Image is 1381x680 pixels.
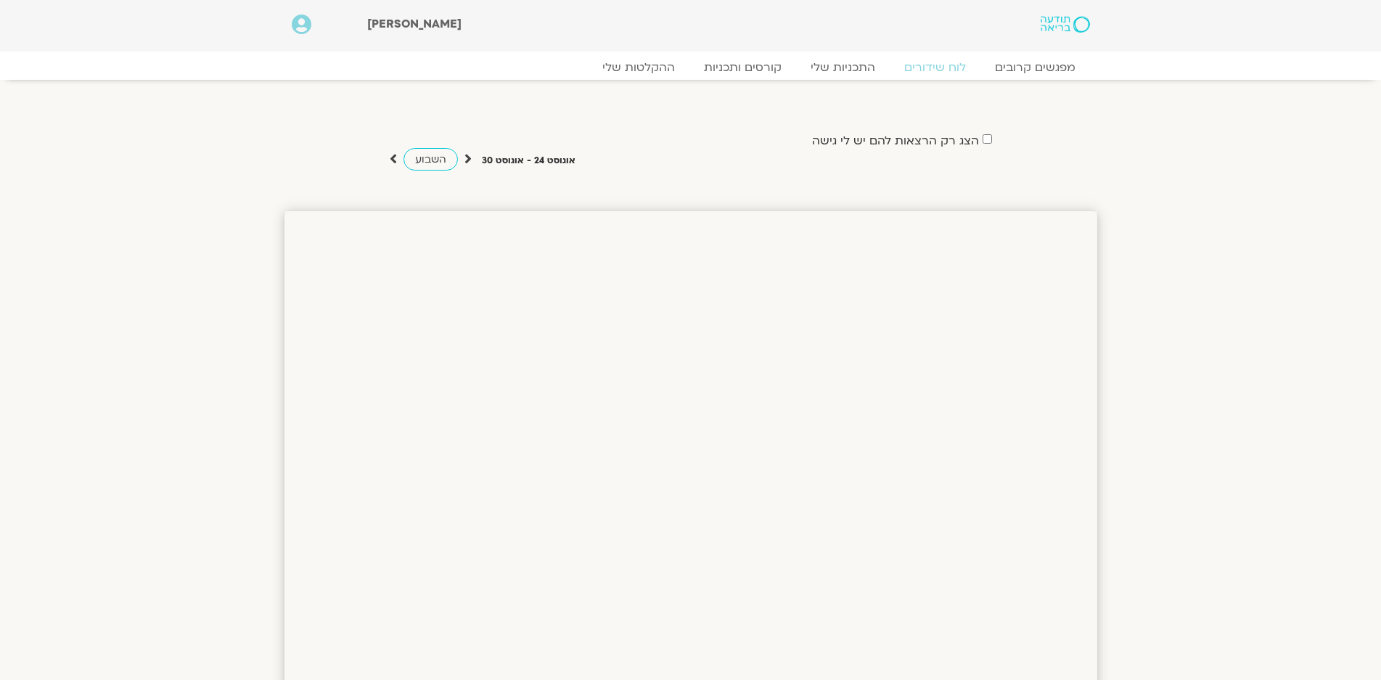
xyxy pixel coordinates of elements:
p: אוגוסט 24 - אוגוסט 30 [482,153,575,168]
span: [PERSON_NAME] [367,16,462,32]
a: ההקלטות שלי [588,60,689,75]
label: הצג רק הרצאות להם יש לי גישה [812,134,979,147]
a: לוח שידורים [890,60,980,75]
a: התכניות שלי [796,60,890,75]
a: קורסים ותכניות [689,60,796,75]
nav: Menu [292,60,1090,75]
span: השבוע [415,152,446,166]
a: השבוע [403,148,458,171]
a: מפגשים קרובים [980,60,1090,75]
